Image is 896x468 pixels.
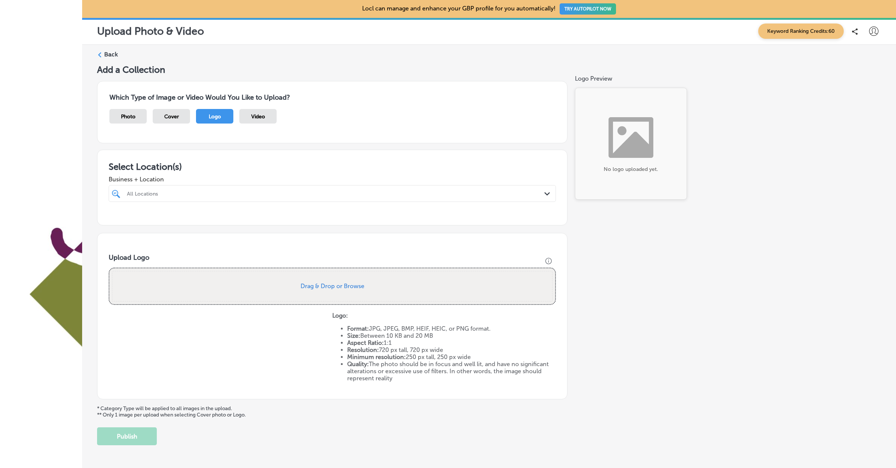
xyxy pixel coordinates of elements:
[604,166,658,172] div: No logo uploaded yet.
[97,25,204,37] p: Upload Photo & Video
[575,75,687,82] h4: Logo Preview
[347,353,406,361] strong: Minimum resolution:
[560,3,616,15] button: TRY AUTOPILOT NOW
[609,115,653,160] img: No logo placeholder
[347,325,556,332] li: JPG, JPEG, BMP, HEIF, HEIC, or PNG format.
[104,50,118,59] label: Back
[347,339,556,346] li: 1:1
[758,24,844,39] span: Keyword Ranking Credits: 60
[347,361,556,382] li: The photo should be in focus and well lit, and have no significant alterations or excessive use o...
[97,64,881,75] h5: Add a Collection
[347,332,556,339] li: Between 10 KB and 20 MB
[109,268,556,305] div: Uppy Dashboard
[347,332,360,339] strong: Size:
[127,190,545,197] div: All Locations
[347,346,379,353] strong: Resolution:
[209,113,221,120] span: Logo
[121,113,136,120] span: Photo
[109,176,556,183] span: Business + Location
[109,161,556,172] h3: Select Location(s)
[251,113,265,120] span: Video
[97,405,881,418] p: * Category Type will be applied to all images in the upload. ** Only 1 image per upload when sele...
[97,427,157,445] button: Publish
[347,346,556,353] li: 720 px tall, 720 px wide
[109,93,555,102] h3: Which Type of Image or Video Would You Like to Upload?
[347,353,556,361] li: 250 px tall, 250 px wide
[109,253,556,262] h3: Upload Logo
[347,361,369,368] strong: Quality:
[332,312,348,319] strong: Logo:
[347,325,369,332] strong: Format:
[164,113,179,120] span: Cover
[347,339,384,346] strong: Aspect Ratio:
[301,283,364,289] button: Drag & Drop or Browse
